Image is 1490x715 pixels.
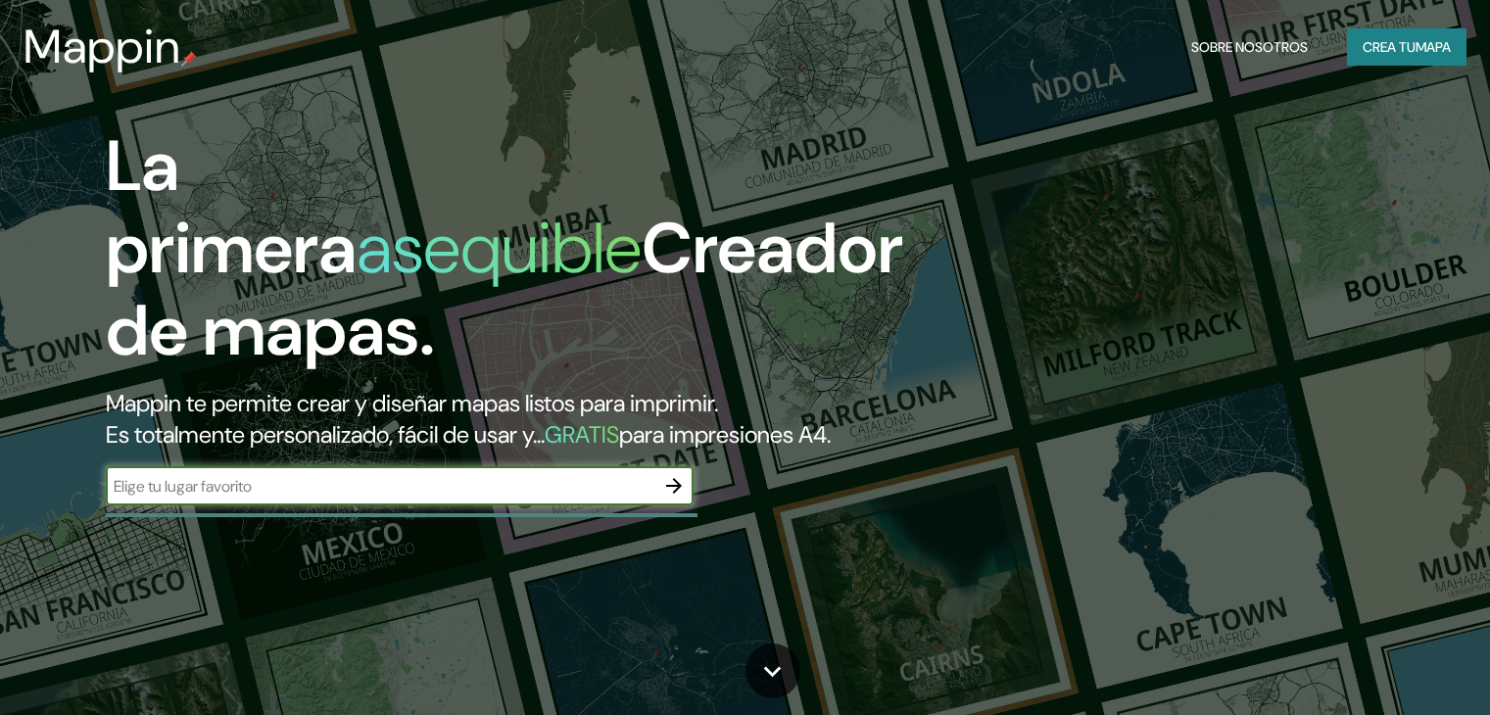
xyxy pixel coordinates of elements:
[106,475,654,498] input: Elige tu lugar favorito
[1416,38,1451,56] font: mapa
[106,419,545,450] font: Es totalmente personalizado, fácil de usar y...
[619,419,831,450] font: para impresiones A4.
[1191,38,1308,56] font: Sobre nosotros
[1183,28,1316,66] button: Sobre nosotros
[1363,38,1416,56] font: Crea tu
[106,120,357,294] font: La primera
[357,203,642,294] font: asequible
[24,16,181,77] font: Mappin
[181,51,197,67] img: pin de mapeo
[545,419,619,450] font: GRATIS
[1347,28,1466,66] button: Crea tumapa
[106,388,718,418] font: Mappin te permite crear y diseñar mapas listos para imprimir.
[106,203,903,376] font: Creador de mapas.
